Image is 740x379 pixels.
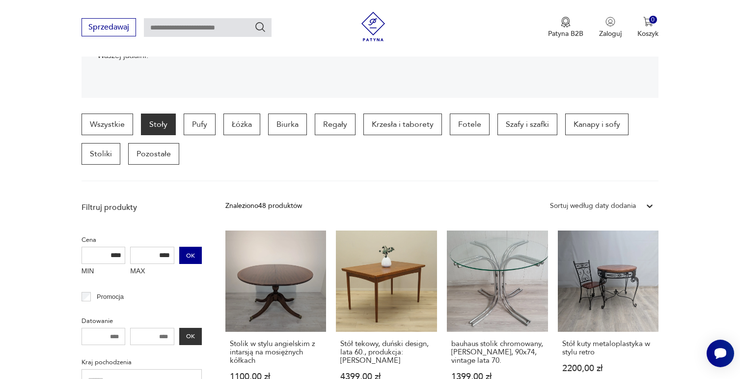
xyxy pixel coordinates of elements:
p: Promocja [97,292,124,302]
a: Pozostałe [128,143,179,165]
img: Ikona koszyka [643,17,653,27]
a: Krzesła i taborety [363,114,442,135]
h3: Stół kuty metaloplastyka w stylu retro [562,340,655,356]
button: Szukaj [254,21,266,33]
p: Koszyk [637,29,658,38]
a: Regały [315,114,356,135]
div: Sortuj według daty dodania [550,201,636,211]
p: Datowanie [82,316,202,326]
label: MIN [82,264,126,280]
h3: bauhaus stolik chromowany, [PERSON_NAME], 90x74, vintage lata 70. [451,340,544,365]
a: Łóżka [223,114,260,135]
h3: Stolik w stylu angielskim z intarsją na mosiężnych kółkach [230,340,322,365]
button: Zaloguj [599,17,622,38]
button: OK [179,247,202,264]
img: Ikonka użytkownika [605,17,615,27]
p: Cena [82,234,202,245]
a: Stoły [141,114,176,135]
button: 0Koszyk [637,17,658,38]
a: Stoliki [82,143,120,165]
a: Szafy i szafki [497,114,557,135]
button: Sprzedawaj [82,18,136,36]
label: MAX [130,264,174,280]
iframe: Smartsupp widget button [707,340,734,367]
a: Biurka [268,114,307,135]
a: Kanapy i sofy [565,114,629,135]
div: Znaleziono 48 produktów [225,201,302,211]
p: Patyna B2B [548,29,583,38]
a: Sprzedawaj [82,25,136,31]
img: Patyna - sklep z meblami i dekoracjami vintage [358,12,388,41]
h3: Stół tekowy, duński design, lata 60., produkcja: [PERSON_NAME] [340,340,433,365]
a: Pufy [184,114,216,135]
p: Zaloguj [599,29,622,38]
a: Ikona medaluPatyna B2B [548,17,583,38]
p: Kraj pochodzenia [82,357,202,368]
div: 0 [649,16,658,24]
button: Patyna B2B [548,17,583,38]
p: 2200,00 zł [562,364,655,373]
p: Filtruj produkty [82,202,202,213]
a: Fotele [450,114,490,135]
a: Wszystkie [82,114,133,135]
button: OK [179,328,202,345]
img: Ikona medalu [561,17,571,28]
